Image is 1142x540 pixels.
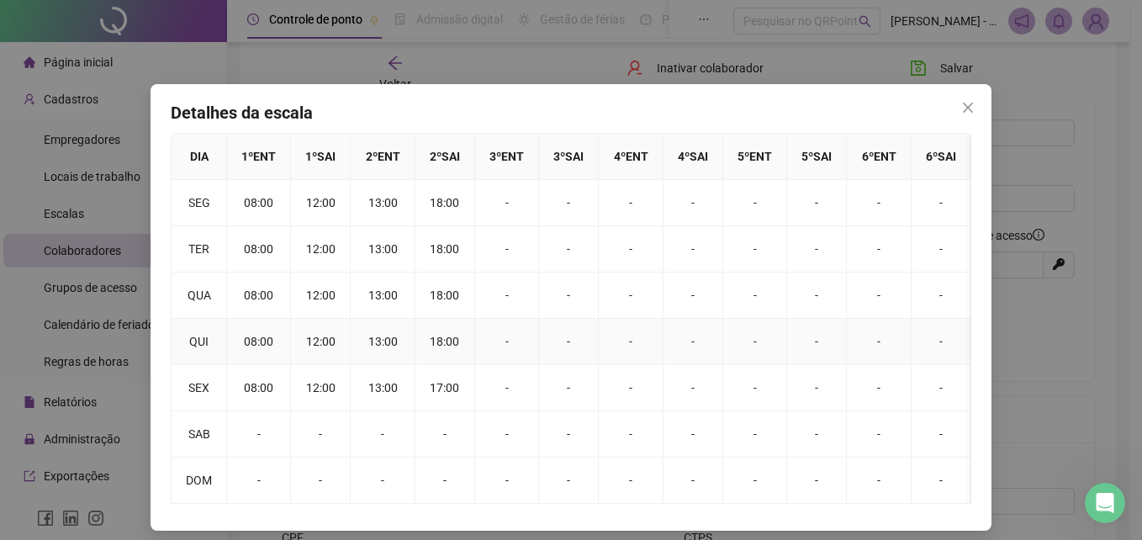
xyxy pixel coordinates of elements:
td: - [475,180,539,226]
td: - [847,365,911,411]
td: - [912,226,971,273]
td: - [723,411,787,458]
td: - [475,226,539,273]
td: - [539,411,599,458]
td: 13:00 [351,319,415,365]
td: 18:00 [415,319,475,365]
td: 08:00 [227,319,291,365]
td: 13:00 [351,273,415,319]
th: 2 º [415,134,475,180]
td: SEG [172,180,227,226]
td: - [912,411,971,458]
td: - [599,458,663,504]
td: - [912,458,971,504]
button: Close [954,94,981,121]
td: SEX [172,365,227,411]
h4: Detalhes da escala [171,101,971,124]
td: - [539,319,599,365]
th: 3 º [539,134,599,180]
td: - [787,365,847,411]
td: - [723,365,787,411]
td: 13:00 [351,226,415,273]
td: - [723,319,787,365]
td: - [664,226,723,273]
td: 12:00 [291,319,351,365]
td: QUI [172,319,227,365]
td: 13:00 [351,180,415,226]
th: 5 º [723,134,787,180]
td: 12:00 [291,226,351,273]
td: - [539,273,599,319]
span: ENT [378,150,400,163]
td: QUA [172,273,227,319]
td: - [539,180,599,226]
td: 08:00 [227,365,291,411]
td: - [291,411,351,458]
td: - [227,411,291,458]
td: - [787,180,847,226]
td: - [664,319,723,365]
td: - [664,180,723,226]
td: - [787,458,847,504]
td: - [787,273,847,319]
td: 08:00 [227,226,291,273]
th: 1 º [291,134,351,180]
td: - [475,458,539,504]
td: - [475,365,539,411]
td: 12:00 [291,180,351,226]
td: 17:00 [415,365,475,411]
td: - [475,411,539,458]
td: - [847,411,911,458]
td: - [291,458,351,504]
td: - [539,458,599,504]
td: - [599,319,663,365]
td: 12:00 [291,365,351,411]
td: - [912,273,971,319]
td: - [723,458,787,504]
td: - [599,411,663,458]
td: - [912,180,971,226]
span: ENT [253,150,276,163]
td: - [787,226,847,273]
td: - [599,365,663,411]
td: 08:00 [227,180,291,226]
span: SAI [565,150,584,163]
th: 1 º [227,134,291,180]
span: DIA [190,150,209,163]
td: - [847,226,911,273]
td: - [847,273,911,319]
td: - [723,273,787,319]
td: - [664,273,723,319]
th: 4 º [664,134,723,180]
td: - [227,458,291,504]
td: - [351,411,415,458]
td: - [415,458,475,504]
span: ENT [749,150,772,163]
td: - [599,180,663,226]
iframe: Intercom live chat [1085,483,1125,523]
td: - [664,411,723,458]
td: - [415,411,475,458]
span: SAI [441,150,460,163]
span: SAI [690,150,708,163]
span: ENT [626,150,648,163]
td: SAB [172,411,227,458]
td: - [723,226,787,273]
td: 12:00 [291,273,351,319]
td: - [475,273,539,319]
th: 3 º [475,134,539,180]
td: - [787,319,847,365]
td: 13:00 [351,365,415,411]
td: - [912,365,971,411]
td: - [847,180,911,226]
span: ENT [501,150,524,163]
td: - [847,319,911,365]
td: - [351,458,415,504]
span: SAI [938,150,956,163]
td: - [847,458,911,504]
td: 18:00 [415,226,475,273]
td: - [539,226,599,273]
td: DOM [172,458,227,504]
td: 18:00 [415,180,475,226]
th: 6 º [847,134,911,180]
